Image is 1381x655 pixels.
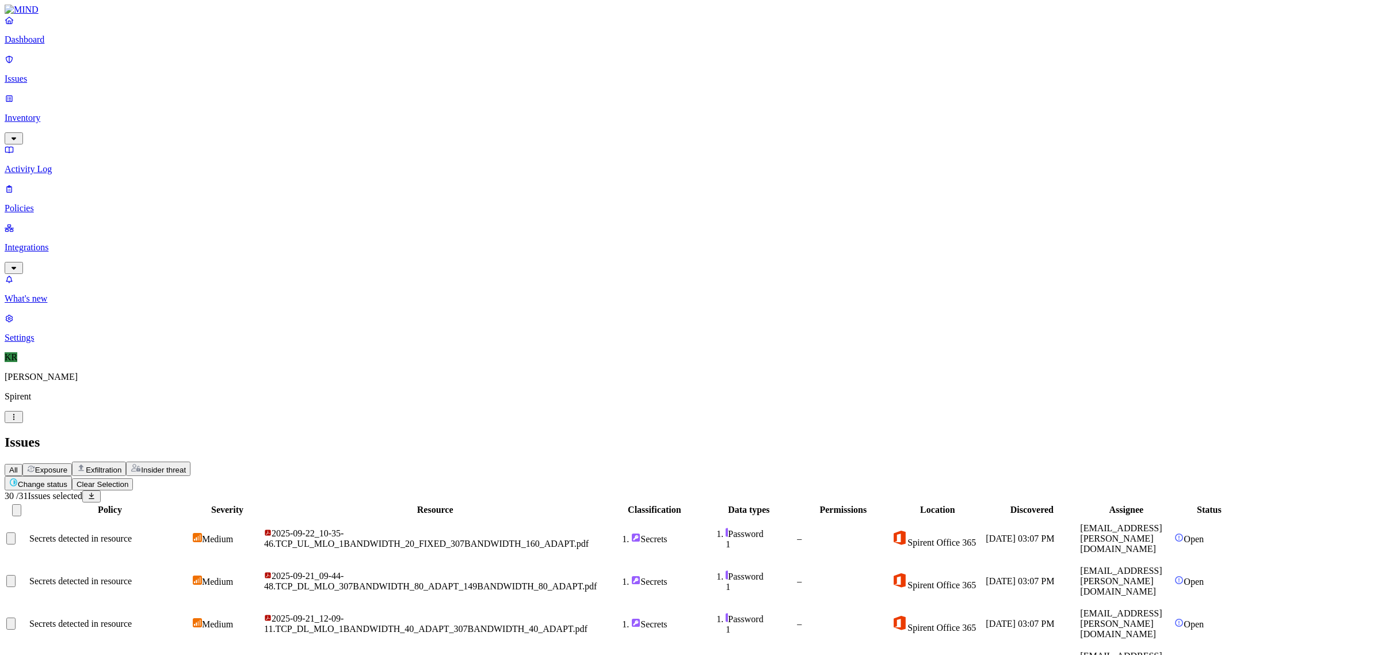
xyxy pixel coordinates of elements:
button: Select row [6,618,16,630]
img: adobe-pdf [264,572,272,579]
span: / 31 Issues selected [5,491,82,501]
img: severity-medium [193,618,202,627]
span: Open [1184,577,1204,587]
a: Integrations [5,223,1376,272]
div: Policy [29,505,190,515]
img: secret-line [726,613,728,622]
span: Insider threat [141,466,186,474]
img: secret-line [726,528,728,537]
p: [PERSON_NAME] [5,372,1376,382]
button: Change status [5,476,72,490]
div: Password [726,528,795,539]
p: Settings [5,333,1376,343]
img: severity-medium [193,576,202,585]
p: Dashboard [5,35,1376,45]
img: secret-line [726,570,728,580]
p: Integrations [5,242,1376,253]
a: Issues [5,54,1376,84]
img: secret [631,533,640,542]
a: Settings [5,313,1376,343]
div: Resource [264,505,606,515]
button: Select row [6,575,16,587]
span: [DATE] 03:07 PM [986,576,1054,586]
span: 30 [5,491,14,501]
span: All [9,466,18,474]
span: Medium [202,534,233,544]
img: status-open [1174,533,1184,542]
a: MIND [5,5,1376,15]
div: Severity [193,505,262,515]
span: – [797,534,802,543]
p: Inventory [5,113,1376,123]
span: Exposure [35,466,67,474]
a: Activity Log [5,144,1376,174]
img: office-365 [891,530,907,546]
span: – [797,619,802,629]
a: Dashboard [5,15,1376,45]
a: Inventory [5,93,1376,143]
a: Policies [5,184,1376,214]
div: 1 [726,582,795,592]
span: Spirent Office 365 [907,623,976,633]
button: Select all [12,504,21,516]
span: [DATE] 03:07 PM [986,534,1054,543]
span: – [797,576,802,586]
img: office-365 [891,615,907,631]
div: Assignee [1080,505,1172,515]
span: Open [1184,619,1204,629]
div: Location [891,505,983,515]
div: Secrets [631,618,700,630]
span: 2025-09-21_09-44-48.TCP_DL_MLO_307BANDWIDTH_80_ADAPT_149BANDWIDTH_80_ADAPT.pdf [264,571,597,591]
div: Password [726,570,795,582]
span: Spirent Office 365 [907,538,976,547]
div: Secrets [631,576,700,587]
img: secret [631,618,640,627]
div: Status [1174,505,1243,515]
span: Medium [202,619,233,629]
p: Spirent [5,391,1376,402]
h2: Issues [5,435,1376,450]
button: Clear Selection [72,478,133,490]
span: Secrets detected in resource [29,576,132,586]
span: Secrets detected in resource [29,534,132,543]
div: Discovered [986,505,1078,515]
span: 2025-09-21_12-09-11.TCP_DL_MLO_1BANDWIDTH_40_ADAPT_307BANDWIDTH_40_ADAPT.pdf [264,614,588,634]
div: Secrets [631,533,700,544]
div: Data types [703,505,795,515]
span: [DATE] 03:07 PM [986,619,1054,629]
span: Spirent Office 365 [907,580,976,590]
div: Classification [608,505,700,515]
img: status-open [1174,618,1184,627]
img: status-open [1174,576,1184,585]
img: adobe-pdf [264,529,272,536]
img: status-in-progress [9,478,18,487]
p: What's new [5,294,1376,304]
a: What's new [5,274,1376,304]
span: 2025-09-22_10-35-46.TCP_UL_MLO_1BANDWIDTH_20_FIXED_307BANDWIDTH_160_ADAPT.pdf [264,528,589,549]
img: secret [631,576,640,585]
p: Issues [5,74,1376,84]
img: office-365 [891,572,907,588]
div: 1 [726,539,795,550]
span: Medium [202,577,233,587]
p: Activity Log [5,164,1376,174]
div: 1 [726,624,795,635]
img: severity-medium [193,533,202,542]
span: KR [5,352,17,362]
p: Policies [5,203,1376,214]
span: [EMAIL_ADDRESS][PERSON_NAME][DOMAIN_NAME] [1080,608,1162,639]
img: adobe-pdf [264,614,272,622]
span: [EMAIL_ADDRESS][PERSON_NAME][DOMAIN_NAME] [1080,566,1162,596]
div: Permissions [797,505,889,515]
button: Select row [6,532,16,544]
div: Password [726,613,795,624]
img: MIND [5,5,39,15]
span: [EMAIL_ADDRESS][PERSON_NAME][DOMAIN_NAME] [1080,523,1162,554]
span: Open [1184,534,1204,544]
span: Exfiltration [86,466,121,474]
span: Secrets detected in resource [29,619,132,629]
